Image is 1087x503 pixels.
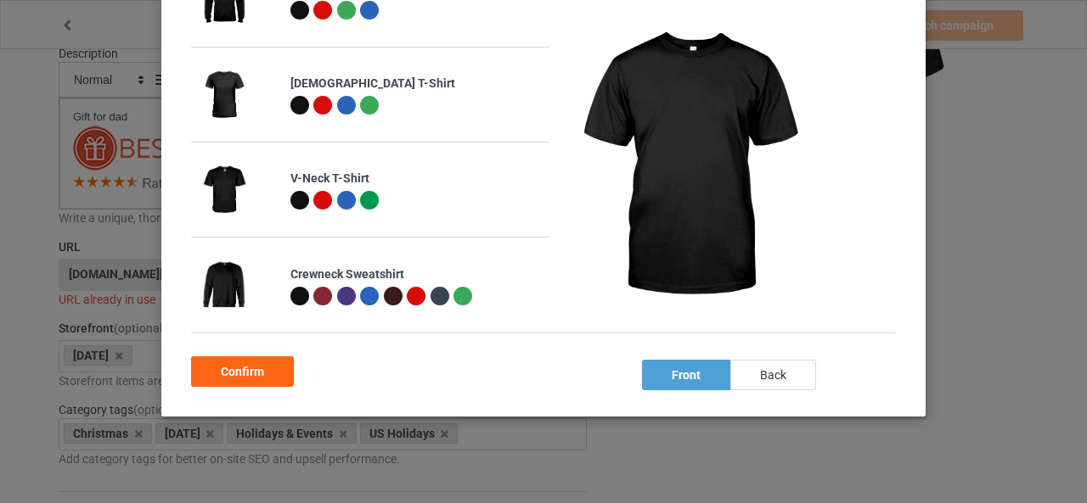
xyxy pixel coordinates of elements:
[730,360,816,390] div: back
[290,170,541,187] div: V-Neck T-Shirt
[290,266,541,283] div: Crewneck Sweatshirt
[191,356,294,387] div: Confirm
[642,360,730,390] div: front
[290,75,541,92] div: [DEMOGRAPHIC_DATA] T-Shirt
